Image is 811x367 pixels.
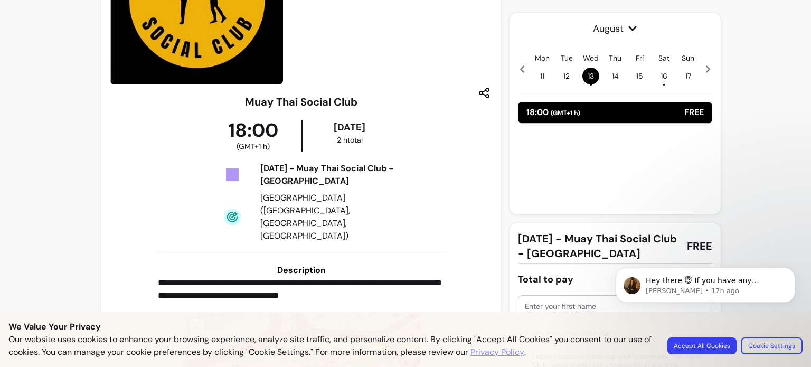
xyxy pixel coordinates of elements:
div: Total to pay [518,272,573,287]
div: [DATE] [305,120,395,135]
span: • [663,79,665,90]
input: Enter your first name [525,301,705,312]
div: 2 h total [305,135,395,145]
span: August [518,21,712,36]
p: Sun [682,53,694,63]
span: ( GMT+1 h ) [237,141,270,152]
span: 16 [655,68,672,84]
span: 12 [558,68,575,84]
div: [DATE] - Muay Thai Social Club - [GEOGRAPHIC_DATA] [260,162,394,187]
p: Tue [561,53,573,63]
iframe: Intercom notifications message [600,246,811,362]
span: ( GMT+1 h ) [551,109,580,117]
p: Wed [583,53,599,63]
p: Fri [636,53,644,63]
span: 17 [680,68,696,84]
span: FREE [687,239,712,253]
p: Our website uses cookies to enhance your browsing experience, analyze site traffic, and personali... [8,333,655,359]
span: 13 [582,68,599,84]
span: 14 [607,68,624,84]
span: 11 [534,68,551,84]
img: Tickets Icon [224,166,241,183]
p: Thu [609,53,621,63]
span: • [590,79,592,90]
p: 18:00 [526,106,580,119]
h3: Muay Thai Social Club [245,95,357,109]
p: Sat [658,53,669,63]
h3: Description [158,264,445,277]
p: FREE [684,106,704,119]
p: We Value Your Privacy [8,321,803,333]
a: Privacy Policy [470,346,524,359]
p: Mon [535,53,550,63]
span: 15 [631,68,648,84]
span: [DATE] - Muay Thai Social Club - [GEOGRAPHIC_DATA] [518,231,678,261]
div: [GEOGRAPHIC_DATA] ([GEOGRAPHIC_DATA], [GEOGRAPHIC_DATA], [GEOGRAPHIC_DATA]) [260,192,394,242]
div: 18:00 [205,120,301,152]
